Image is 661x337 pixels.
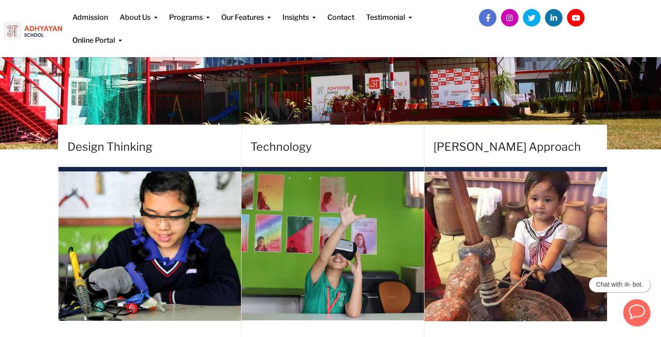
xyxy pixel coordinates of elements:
[72,23,122,46] a: Online Portal
[433,126,607,167] h4: [PERSON_NAME] Approach
[58,171,241,321] img: top_hero_img.894d7658
[250,126,424,167] h4: Technology
[67,126,241,167] h4: Design Thinking
[424,171,607,321] img: IMG_0483
[241,171,424,320] img: IMG_0153
[596,281,643,288] p: Chat with अ- bot.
